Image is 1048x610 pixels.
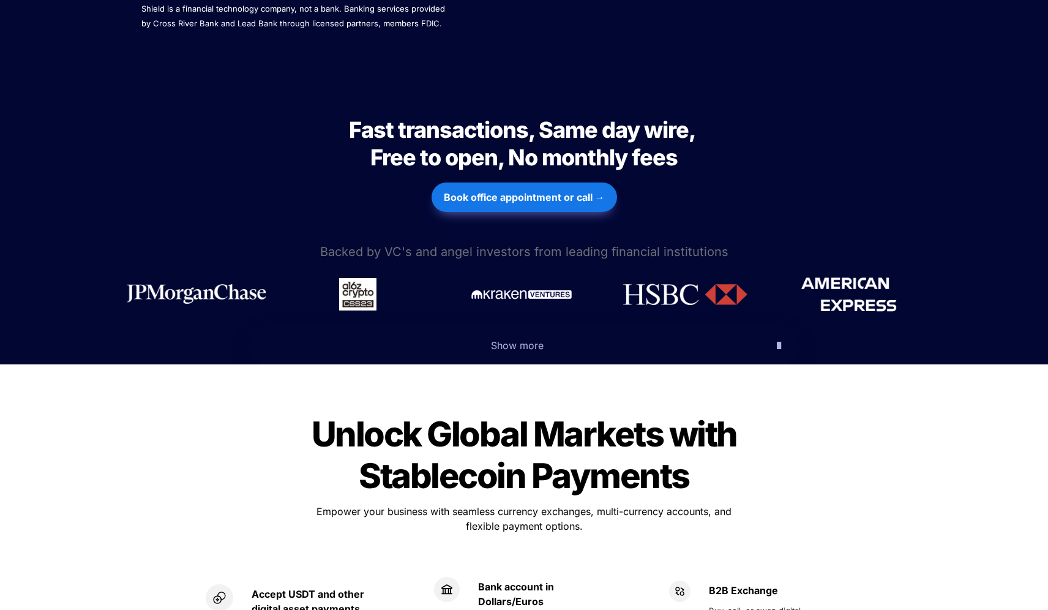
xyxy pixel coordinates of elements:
[249,326,799,364] button: Show more
[432,176,617,218] a: Book office appointment or call →
[320,244,728,259] span: Backed by VC's and angel investors from leading financial institutions
[316,505,735,532] span: Empower your business with seamless currency exchanges, multi-currency accounts, and flexible pay...
[444,191,605,203] strong: Book office appointment or call →
[478,581,556,608] strong: Bank account in Dollars/Euros
[349,116,699,171] span: Fast transactions, Same day wire, Free to open, No monthly fees
[491,339,544,352] span: Show more
[432,183,617,212] button: Book office appointment or call →
[312,413,743,497] span: Unlock Global Markets with Stablecoin Payments
[141,4,447,28] span: Shield is a financial technology company, not a bank. Banking services provided by Cross River Ba...
[709,584,778,597] strong: B2B Exchange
